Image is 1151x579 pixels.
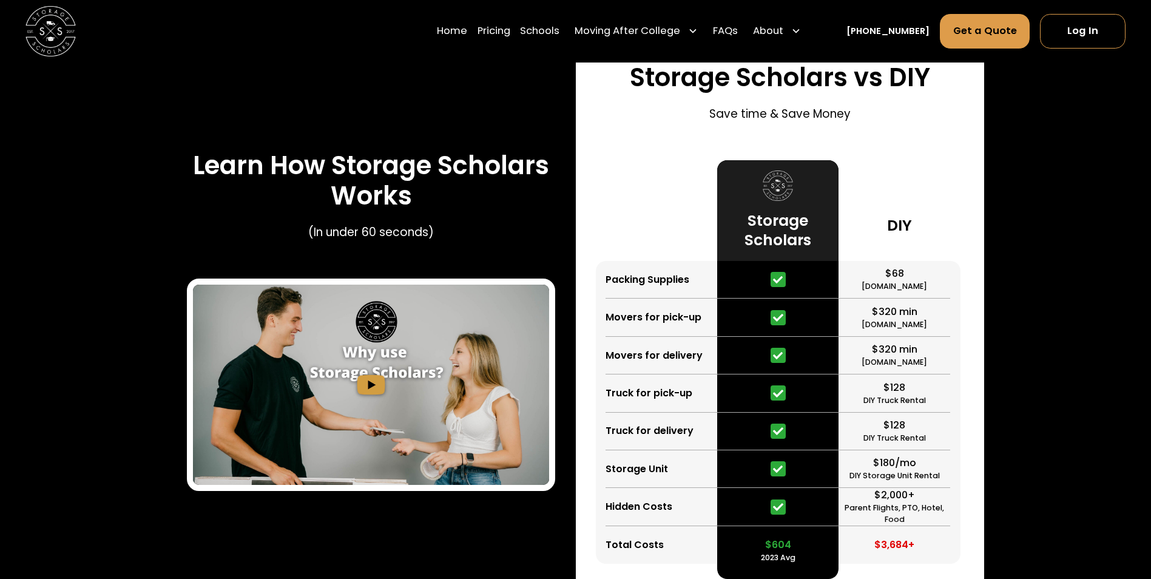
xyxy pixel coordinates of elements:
div: DIY Truck Rental [863,433,926,444]
div: $180/mo [873,456,916,470]
div: $3,684+ [874,538,914,552]
div: Total Costs [606,538,664,552]
div: DIY Truck Rental [863,395,926,407]
div: $2,000+ [874,488,915,503]
h3: Learn How Storage Scholars Works [187,151,555,211]
div: $128 [883,418,905,433]
div: Movers for delivery [606,348,703,363]
div: Parent Flights, PTO, Hotel, Food [839,503,950,525]
div: [DOMAIN_NAME] [862,319,927,331]
div: $128 [883,381,905,395]
div: [DOMAIN_NAME] [862,281,927,293]
h3: Storage Scholars vs DIY [630,63,930,93]
a: Schools [520,14,559,49]
div: Packing Supplies [606,273,689,287]
a: [PHONE_NUMBER] [846,25,930,38]
div: DIY Storage Unit Rental [849,470,940,482]
div: Moving After College [575,24,680,39]
a: FAQs [713,14,738,49]
div: $320 min [872,305,917,319]
div: Hidden Costs [606,499,672,514]
div: [DOMAIN_NAME] [862,357,927,368]
img: Storage Scholars main logo [25,6,76,56]
a: Pricing [478,14,510,49]
div: $604 [765,538,791,552]
a: Home [437,14,467,49]
div: 2023 Avg [761,552,795,564]
div: About [748,14,806,49]
h3: DIY [887,216,912,235]
div: About [753,24,783,39]
div: Truck for delivery [606,424,694,438]
a: Log In [1040,15,1126,49]
p: Save time & Save Money [709,106,851,123]
div: $68 [885,266,904,281]
a: open lightbox [193,285,549,485]
p: (In under 60 seconds) [308,224,434,241]
img: Storage Scholars logo. [763,171,793,201]
img: Storage Scholars - How it Works video. [193,285,549,485]
div: Truck for pick-up [606,386,692,401]
h3: Storage Scholars [727,211,829,251]
a: Get a Quote [940,15,1030,49]
div: Movers for pick-up [606,310,701,325]
div: $320 min [872,342,917,357]
div: Storage Unit [606,462,668,476]
div: Moving After College [570,14,703,49]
